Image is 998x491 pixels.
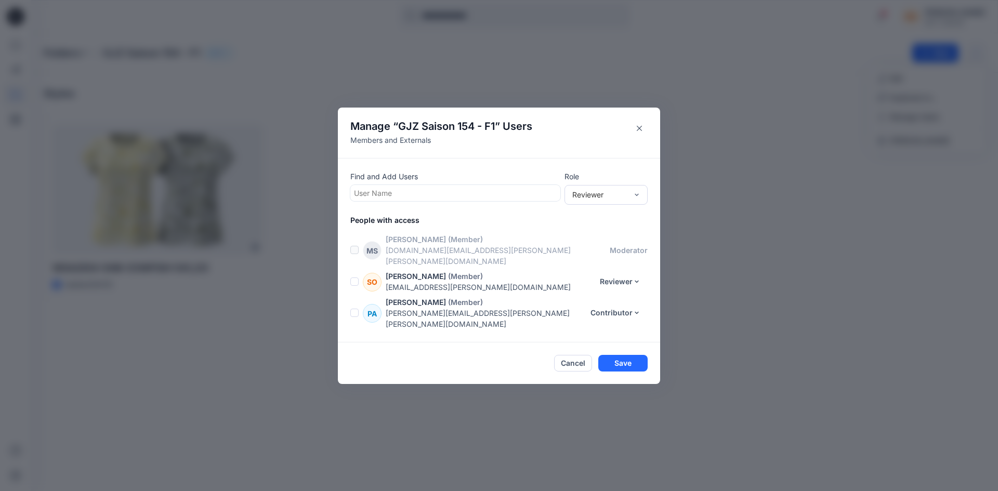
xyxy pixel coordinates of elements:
[350,120,532,132] h4: Manage “ ” Users
[386,297,446,308] p: [PERSON_NAME]
[448,271,483,282] p: (Member)
[593,273,648,290] button: Reviewer
[572,189,627,200] div: Reviewer
[386,271,446,282] p: [PERSON_NAME]
[386,234,446,245] p: [PERSON_NAME]
[554,355,592,371] button: Cancel
[363,241,382,260] div: MS
[598,355,648,371] button: Save
[350,171,560,182] p: Find and Add Users
[386,245,610,267] p: [DOMAIN_NAME][EMAIL_ADDRESS][PERSON_NAME][PERSON_NAME][DOMAIN_NAME]
[363,304,382,323] div: PA
[350,215,660,225] p: People with access
[448,234,483,245] p: (Member)
[386,308,584,329] p: [PERSON_NAME][EMAIL_ADDRESS][PERSON_NAME][PERSON_NAME][DOMAIN_NAME]
[448,297,483,308] p: (Member)
[564,171,648,182] p: Role
[610,245,648,256] p: moderator
[350,135,532,145] p: Members and Externals
[398,120,495,132] span: GJZ Saison 154 - F1
[386,282,593,293] p: [EMAIL_ADDRESS][PERSON_NAME][DOMAIN_NAME]
[363,273,382,291] div: SO
[631,120,648,137] button: Close
[584,304,648,321] button: Contributor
